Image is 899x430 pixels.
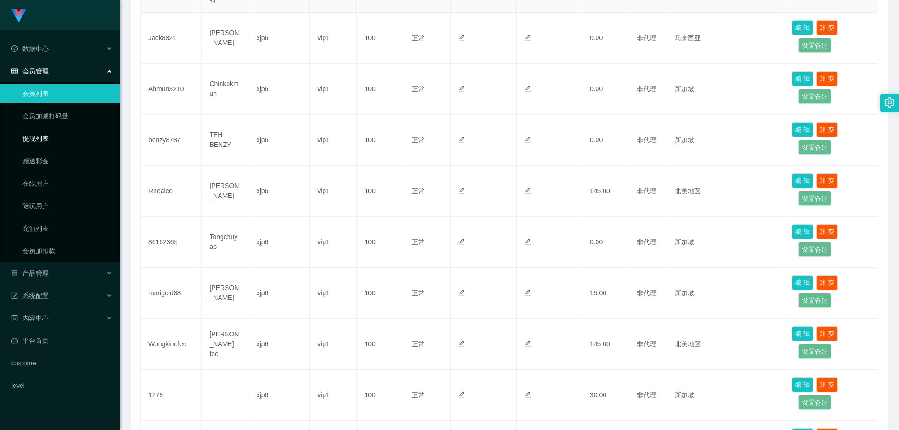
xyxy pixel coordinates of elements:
i: 图标: edit [458,391,465,398]
td: 30.00 [582,370,629,421]
span: 非代理 [637,238,656,246]
td: 1278 [141,370,202,421]
td: Chinkokmun [202,64,249,115]
td: 新加坡 [667,115,785,166]
td: 100 [357,13,404,64]
td: 145.00 [582,319,629,370]
i: 图标: form [11,292,18,299]
a: 在线用户 [22,174,112,193]
i: 图标: check-circle-o [11,45,18,52]
i: 图标: table [11,68,18,74]
button: 编 辑 [792,275,813,290]
td: [PERSON_NAME] [202,13,249,64]
td: 100 [357,370,404,421]
button: 编 辑 [792,326,813,341]
i: 图标: edit [524,289,531,296]
td: 马来西亚 [667,13,785,64]
i: 图标: edit [458,34,465,41]
button: 编 辑 [792,71,813,86]
span: 正常 [412,136,425,144]
button: 账 变 [816,71,838,86]
button: 账 变 [816,20,838,35]
td: marigold88 [141,268,202,319]
a: 会员加减打码量 [22,107,112,125]
a: 充值列表 [22,219,112,238]
td: benzy8787 [141,115,202,166]
td: xjp6 [249,115,310,166]
td: xjp6 [249,268,310,319]
i: 图标: edit [524,238,531,245]
span: 正常 [412,289,425,297]
i: 图标: edit [524,34,531,41]
span: 正常 [412,391,425,399]
td: xjp6 [249,64,310,115]
td: [PERSON_NAME] [202,166,249,217]
button: 编 辑 [792,20,813,35]
td: 新加坡 [667,268,785,319]
td: 15.00 [582,268,629,319]
a: 会员列表 [22,84,112,103]
td: xjp6 [249,319,310,370]
td: 0.00 [582,13,629,64]
span: 非代理 [637,34,656,42]
td: 新加坡 [667,64,785,115]
td: 100 [357,268,404,319]
td: 北美地区 [667,319,785,370]
i: 图标: edit [458,187,465,194]
button: 设置备注 [798,395,831,410]
td: TEH BENZY [202,115,249,166]
a: 提现列表 [22,129,112,148]
button: 编 辑 [792,224,813,239]
td: Rhealee [141,166,202,217]
span: 系统配置 [11,292,49,299]
span: 非代理 [637,187,656,195]
button: 账 变 [816,224,838,239]
td: 100 [357,319,404,370]
td: 145.00 [582,166,629,217]
td: xjp6 [249,217,310,268]
td: xjp6 [249,13,310,64]
i: 图标: edit [458,136,465,143]
button: 设置备注 [798,242,831,257]
td: vip1 [310,370,357,421]
span: 数据中心 [11,45,49,52]
td: vip1 [310,268,357,319]
td: Jack8821 [141,13,202,64]
button: 编 辑 [792,377,813,392]
td: vip1 [310,115,357,166]
a: 赠送彩金 [22,152,112,170]
span: 非代理 [637,289,656,297]
td: [PERSON_NAME] fee [202,319,249,370]
span: 非代理 [637,136,656,144]
a: customer [11,354,112,372]
button: 账 变 [816,377,838,392]
span: 产品管理 [11,270,49,277]
i: 图标: edit [524,85,531,92]
span: 正常 [412,238,425,246]
td: 100 [357,115,404,166]
td: vip1 [310,13,357,64]
button: 设置备注 [798,344,831,359]
button: 设置备注 [798,140,831,155]
button: 设置备注 [798,293,831,308]
td: vip1 [310,217,357,268]
i: 图标: setting [884,97,895,108]
td: 0.00 [582,217,629,268]
span: 正常 [412,340,425,348]
span: 非代理 [637,85,656,93]
td: 100 [357,166,404,217]
span: 正常 [412,187,425,195]
button: 设置备注 [798,89,831,104]
td: 北美地区 [667,166,785,217]
a: 图标: dashboard平台首页 [11,331,112,350]
span: 会员管理 [11,67,49,75]
td: xjp6 [249,370,310,421]
button: 账 变 [816,173,838,188]
span: 正常 [412,85,425,93]
i: 图标: edit [524,391,531,398]
td: [PERSON_NAME] [202,268,249,319]
td: 100 [357,64,404,115]
a: level [11,376,112,395]
td: 100 [357,217,404,268]
td: Ahmun3210 [141,64,202,115]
